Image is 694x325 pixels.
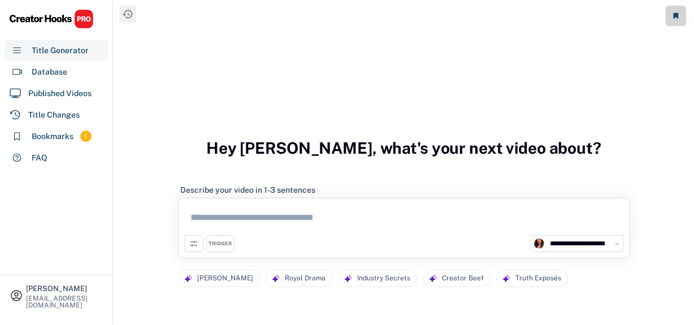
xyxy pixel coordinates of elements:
[181,185,316,195] div: Describe your video in 1-3 sentences
[26,295,103,309] div: [EMAIL_ADDRESS][DOMAIN_NAME]
[26,285,103,292] div: [PERSON_NAME]
[206,127,601,170] h3: Hey [PERSON_NAME], what's your next video about?
[80,132,92,141] div: 1
[358,270,411,287] div: Industry Secrets
[28,88,92,99] div: Published Videos
[209,240,232,248] div: TRIGGER
[198,270,254,287] div: [PERSON_NAME]
[285,270,326,287] div: Royal Drama
[28,109,80,121] div: Title Changes
[534,239,544,249] img: channels4_profile.jpg
[9,9,94,29] img: CHPRO%20Logo.svg
[32,66,67,78] div: Database
[443,270,484,287] div: Creator Beef
[32,152,47,164] div: FAQ
[516,270,562,287] div: Truth Exposés
[32,131,73,142] div: Bookmarks
[32,45,89,57] div: Title Generator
